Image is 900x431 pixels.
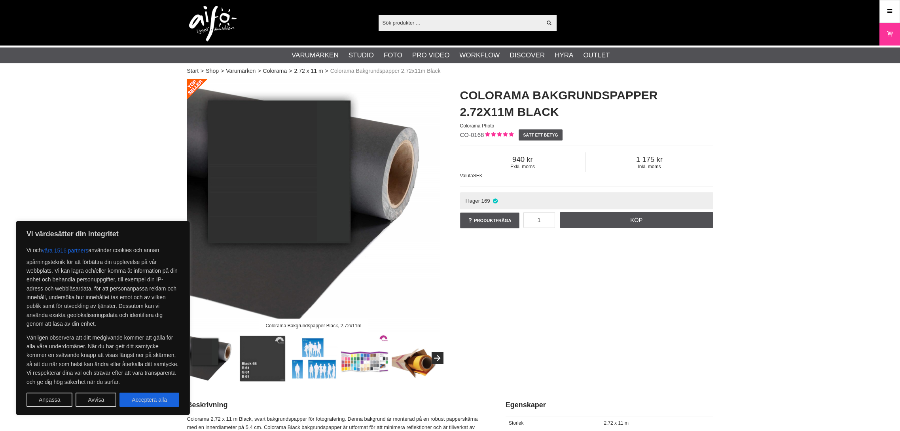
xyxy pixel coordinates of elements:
span: 940 [460,155,585,164]
a: Workflow [459,50,500,61]
button: Next [432,352,443,364]
a: Start [187,67,199,75]
button: Anpassa [27,393,72,407]
span: Inkl. moms [585,164,713,169]
span: 1 175 [585,155,713,164]
p: Vi och använder cookies och annan spårningsteknik för att förbättra din upplevelse på vår webbpla... [27,243,179,328]
span: Valuta [460,173,473,178]
span: Exkl. moms [460,164,585,169]
button: våra 1516 partners [42,243,89,258]
img: Seamless Paper Width Comparison [290,334,337,382]
span: > [258,67,261,75]
p: Vi värdesätter din integritet [27,229,179,239]
span: Colorama Bakgrundspapper 2.72x11m Black [330,67,441,75]
a: Pro Video [412,50,449,61]
div: Colorama Bakgrundspapper Black, 2,72x11m [259,319,368,332]
p: Vänligen observera att ditt medgivande kommer att gälla för alla våra underdomäner. När du har ge... [27,333,179,386]
button: Acceptera alla [119,393,179,407]
img: Supplied in robust packaging [392,334,440,382]
span: 2.72 x 11 m [604,420,629,426]
a: Foto [384,50,402,61]
span: SEK [473,173,483,178]
a: Sätt ett betyg [519,129,563,141]
a: Produktfråga [460,213,519,228]
span: > [221,67,224,75]
span: Colorama Photo [460,123,495,129]
a: Varumärken [292,50,339,61]
span: Storlek [509,420,523,426]
span: I lager [465,198,480,204]
a: Shop [206,67,219,75]
h1: Colorama Bakgrundspapper 2.72x11m Black [460,87,713,120]
a: Varumärken [226,67,256,75]
img: Colorama Bakgrundspapper Black, 2,72x11m [187,79,440,332]
a: Studio [349,50,374,61]
a: Hyra [555,50,573,61]
h2: Egenskaper [506,400,713,410]
i: I lager [492,198,499,204]
input: Sök produkter ... [379,17,542,28]
a: Discover [510,50,545,61]
img: logo.png [189,6,237,42]
img: Order the Colorama color chart to see the colors live [341,334,388,382]
a: Köp [560,212,713,228]
div: Vi värdesätter din integritet [16,221,190,415]
img: Colorama Bakgrundspapper Black, 2,72x11m [188,334,235,382]
a: 2.72 x 11 m [294,67,323,75]
a: Outlet [583,50,610,61]
img: Black 68 - Kalibrerad Monitor Adobe RGB 6500K [239,334,286,382]
span: > [289,67,292,75]
span: > [201,67,204,75]
span: > [325,67,328,75]
span: CO-0168 [460,131,484,138]
h2: Beskrivning [187,400,486,410]
a: Colorama [263,67,287,75]
div: Kundbetyg: 5.00 [484,131,513,139]
button: Avvisa [76,393,116,407]
span: 169 [481,198,490,204]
